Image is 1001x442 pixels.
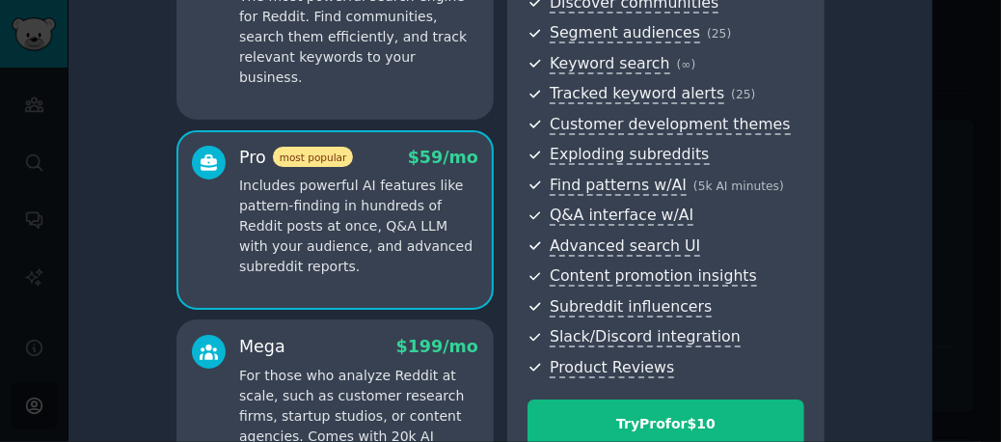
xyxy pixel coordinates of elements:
div: Pro [239,146,353,170]
div: Mega [239,335,285,359]
span: Segment audiences [550,23,700,43]
span: ( 25 ) [707,27,731,41]
span: Tracked keyword alerts [550,84,724,104]
span: Q&A interface w/AI [550,206,693,226]
span: Product Reviews [550,358,674,378]
span: ( 25 ) [731,88,755,101]
span: Customer development themes [550,115,791,135]
span: Find patterns w/AI [550,176,687,196]
span: ( 5k AI minutes ) [693,180,784,193]
p: Includes powerful AI features like pattern-finding in hundreds of Reddit posts at once, Q&A LLM w... [239,176,478,277]
span: Slack/Discord integration [550,327,741,347]
span: $ 59 /mo [408,148,478,167]
div: Try Pro for $10 [528,414,803,434]
span: Subreddit influencers [550,297,712,318]
span: Exploding subreddits [550,145,709,165]
span: most popular [273,147,354,167]
span: $ 199 /mo [396,337,478,356]
span: Keyword search [550,54,670,74]
span: Advanced search UI [550,236,700,257]
span: Content promotion insights [550,266,757,287]
span: ( ∞ ) [677,58,696,71]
